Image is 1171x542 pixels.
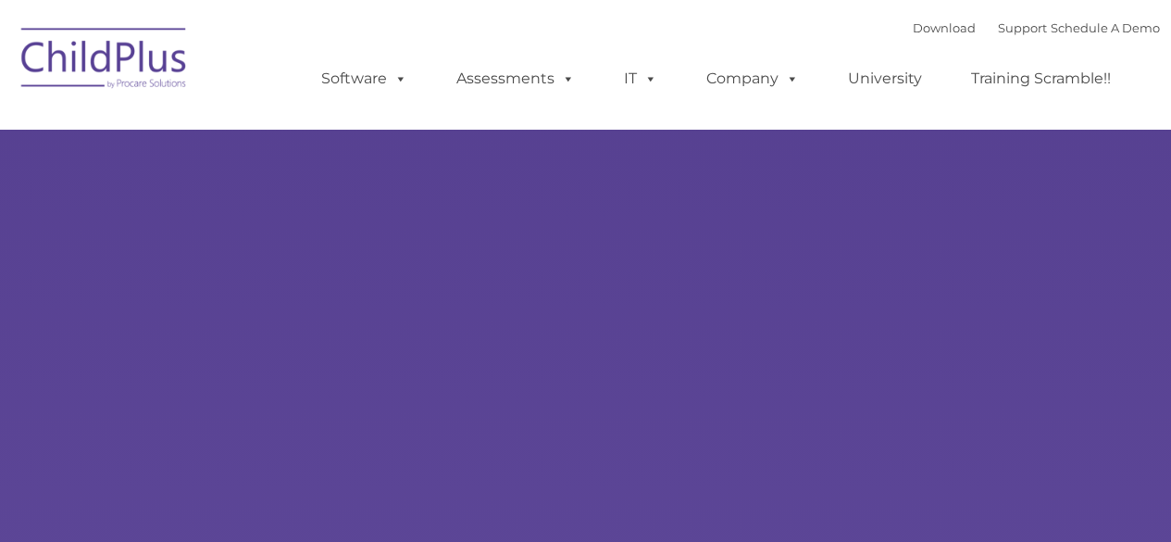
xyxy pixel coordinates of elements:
a: Assessments [438,60,593,97]
a: Support [998,20,1047,35]
a: Schedule A Demo [1051,20,1160,35]
img: ChildPlus by Procare Solutions [12,15,197,107]
a: Company [688,60,817,97]
a: Download [913,20,976,35]
a: Training Scramble!! [953,60,1129,97]
a: University [829,60,941,97]
a: IT [605,60,676,97]
font: | [913,20,1160,35]
a: Software [303,60,426,97]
